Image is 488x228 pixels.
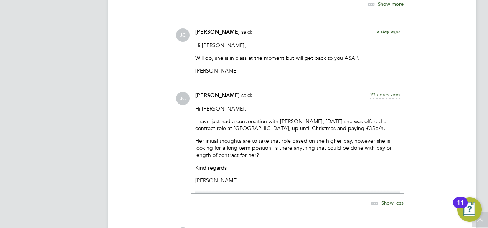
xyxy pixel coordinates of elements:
span: JC [176,28,190,42]
div: 11 [457,203,464,213]
span: Show more [378,1,404,7]
span: [PERSON_NAME] [195,29,240,35]
p: Her initial thoughts are to take that role based on the higher pay, however she is looking for a ... [195,137,400,159]
p: I have just had a conversation with [PERSON_NAME], [DATE] she was offered a contract role at [GEO... [195,118,400,132]
button: Open Resource Center, 11 new notifications [457,197,482,222]
p: Will do, she is in class at the moment but will get back to you ASAP. [195,55,400,61]
p: Kind regards [195,164,400,171]
span: said: [241,92,252,99]
p: [PERSON_NAME] [195,67,400,74]
p: Hi [PERSON_NAME], [195,105,400,112]
p: [PERSON_NAME] [195,177,400,184]
span: 21 hours ago [370,91,400,98]
span: said: [241,28,252,35]
span: JC [176,92,190,105]
span: [PERSON_NAME] [195,92,240,99]
p: Hi [PERSON_NAME], [195,42,400,49]
span: Show less [381,199,404,206]
span: a day ago [377,28,400,35]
